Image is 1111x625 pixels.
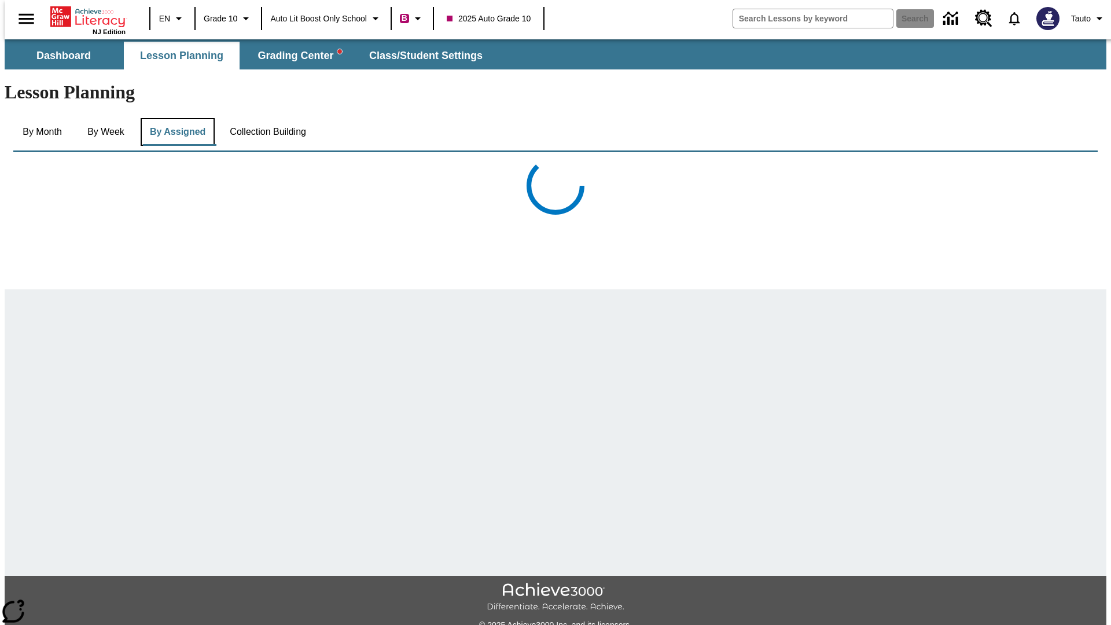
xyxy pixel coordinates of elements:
[141,118,215,146] button: By Assigned
[36,49,91,62] span: Dashboard
[395,8,429,29] button: Boost Class color is violet red. Change class color
[159,13,170,25] span: EN
[154,8,191,29] button: Language: EN, Select a language
[999,3,1029,34] a: Notifications
[5,42,493,69] div: SubNavbar
[487,583,624,612] img: Achieve3000 Differentiate Accelerate Achieve
[9,2,43,36] button: Open side menu
[1036,7,1060,30] img: Avatar
[1029,3,1066,34] button: Select a new avatar
[1071,13,1091,25] span: Tauto
[220,118,315,146] button: Collection Building
[733,9,893,28] input: search field
[402,11,407,25] span: B
[77,118,135,146] button: By Week
[968,3,999,34] a: Resource Center, Will open in new tab
[50,4,126,35] div: Home
[447,13,531,25] span: 2025 Auto Grade 10
[93,28,126,35] span: NJ Edition
[140,49,223,62] span: Lesson Planning
[50,5,126,28] a: Home
[199,8,257,29] button: Grade: Grade 10, Select a grade
[242,42,358,69] button: Grading Center
[360,42,492,69] button: Class/Student Settings
[204,13,237,25] span: Grade 10
[5,39,1106,69] div: SubNavbar
[13,118,71,146] button: By Month
[936,3,968,35] a: Data Center
[266,8,387,29] button: School: Auto Lit Boost only School, Select your school
[1066,8,1111,29] button: Profile/Settings
[124,42,240,69] button: Lesson Planning
[337,49,342,54] svg: writing assistant alert
[257,49,341,62] span: Grading Center
[5,82,1106,103] h1: Lesson Planning
[270,13,367,25] span: Auto Lit Boost only School
[369,49,483,62] span: Class/Student Settings
[6,42,122,69] button: Dashboard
